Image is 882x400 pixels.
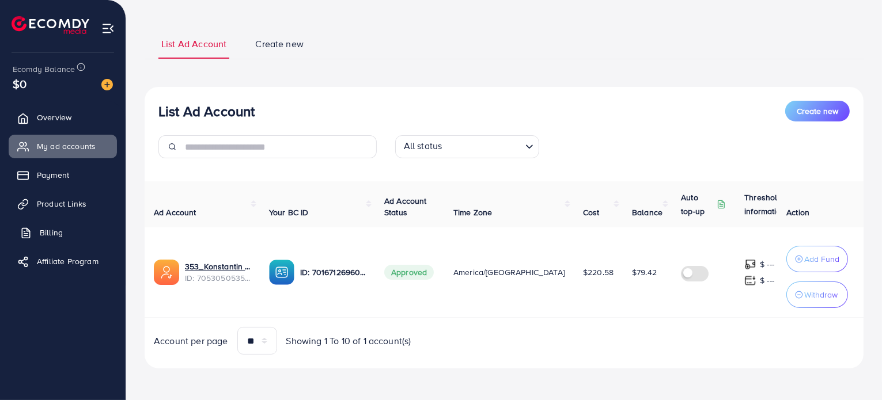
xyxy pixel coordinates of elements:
button: Withdraw [786,281,848,308]
p: $ --- [760,257,774,271]
h3: List Ad Account [158,103,255,120]
span: Product Links [37,198,86,209]
iframe: Chat [833,348,873,391]
img: ic-ads-acc.e4c84228.svg [154,260,179,285]
span: Ad Account Status [384,195,427,218]
span: Ad Account [154,207,196,218]
span: Approved [384,265,434,280]
span: Account per page [154,334,228,348]
span: Your BC ID [269,207,309,218]
span: Create new [255,37,304,51]
span: $220.58 [583,266,614,278]
p: $ --- [760,273,774,287]
span: Ecomdy Balance [13,63,75,75]
a: My ad accounts [9,135,117,158]
span: Action [786,207,809,218]
img: top-up amount [744,275,756,287]
span: List Ad Account [161,37,226,51]
button: Add Fund [786,246,848,272]
span: America/[GEOGRAPHIC_DATA] [453,266,565,278]
img: image [101,79,113,90]
img: menu [101,22,115,35]
a: Product Links [9,192,117,215]
span: Create new [797,105,838,117]
span: Overview [37,112,71,123]
p: Withdraw [804,288,838,302]
img: top-up amount [744,258,756,271]
span: Payment [37,169,69,181]
span: $79.42 [632,266,657,278]
img: ic-ba-acc.ded83a64.svg [269,260,294,285]
a: Payment [9,163,117,186]
a: Overview [9,106,117,129]
button: Create new [785,101,850,121]
p: Add Fund [804,252,839,266]
span: Balance [632,207,663,218]
span: Affiliate Program [37,256,99,267]
p: ID: 7016712696082989057 [300,265,366,279]
p: Threshold information [744,191,801,218]
div: <span class='underline'>353_Konstantin Slaev_02</span></br>7053050535284310017 [185,261,251,284]
span: All status [402,137,445,155]
a: 353_Konstantin Slaev_02 [185,261,251,272]
span: My ad accounts [37,140,96,152]
span: Showing 1 To 10 of 1 account(s) [286,334,411,348]
p: Auto top-up [681,191,714,218]
div: Search for option [395,135,539,158]
input: Search for option [445,138,520,155]
img: logo [12,16,89,34]
a: Affiliate Program [9,250,117,273]
span: Billing [40,227,63,238]
a: Billing [9,221,117,244]
span: Time Zone [453,207,492,218]
span: ID: 7053050535284310017 [185,272,251,284]
span: Cost [583,207,600,218]
span: $0 [13,75,27,92]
